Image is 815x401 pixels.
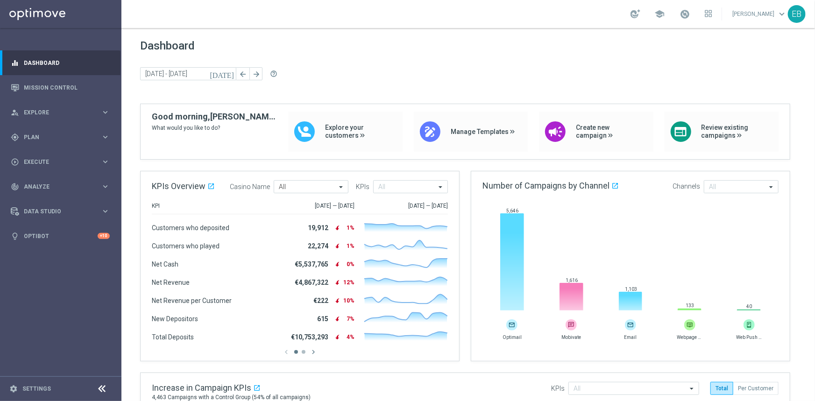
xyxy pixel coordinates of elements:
[10,84,110,91] button: Mission Control
[731,7,788,21] a: [PERSON_NAME]keyboard_arrow_down
[11,75,110,100] div: Mission Control
[11,158,101,166] div: Execute
[10,109,110,116] button: person_search Explore keyboard_arrow_right
[22,386,51,392] a: Settings
[11,232,19,240] i: lightbulb
[101,207,110,216] i: keyboard_arrow_right
[11,133,101,141] div: Plan
[10,158,110,166] button: play_circle_outline Execute keyboard_arrow_right
[98,233,110,239] div: +10
[24,224,98,248] a: Optibot
[10,134,110,141] button: gps_fixed Plan keyboard_arrow_right
[24,209,101,214] span: Data Studio
[11,108,19,117] i: person_search
[24,75,110,100] a: Mission Control
[11,108,101,117] div: Explore
[24,159,101,165] span: Execute
[24,134,101,140] span: Plan
[101,182,110,191] i: keyboard_arrow_right
[10,59,110,67] button: equalizer Dashboard
[11,158,19,166] i: play_circle_outline
[11,50,110,75] div: Dashboard
[11,183,101,191] div: Analyze
[101,133,110,141] i: keyboard_arrow_right
[9,385,18,393] i: settings
[11,133,19,141] i: gps_fixed
[101,108,110,117] i: keyboard_arrow_right
[788,5,806,23] div: EB
[101,157,110,166] i: keyboard_arrow_right
[10,232,110,240] button: lightbulb Optibot +10
[24,184,101,190] span: Analyze
[11,224,110,248] div: Optibot
[777,9,787,19] span: keyboard_arrow_down
[11,183,19,191] i: track_changes
[24,50,110,75] a: Dashboard
[654,9,665,19] span: school
[11,59,19,67] i: equalizer
[24,110,101,115] span: Explore
[10,208,110,215] button: Data Studio keyboard_arrow_right
[10,183,110,190] button: track_changes Analyze keyboard_arrow_right
[11,207,101,216] div: Data Studio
